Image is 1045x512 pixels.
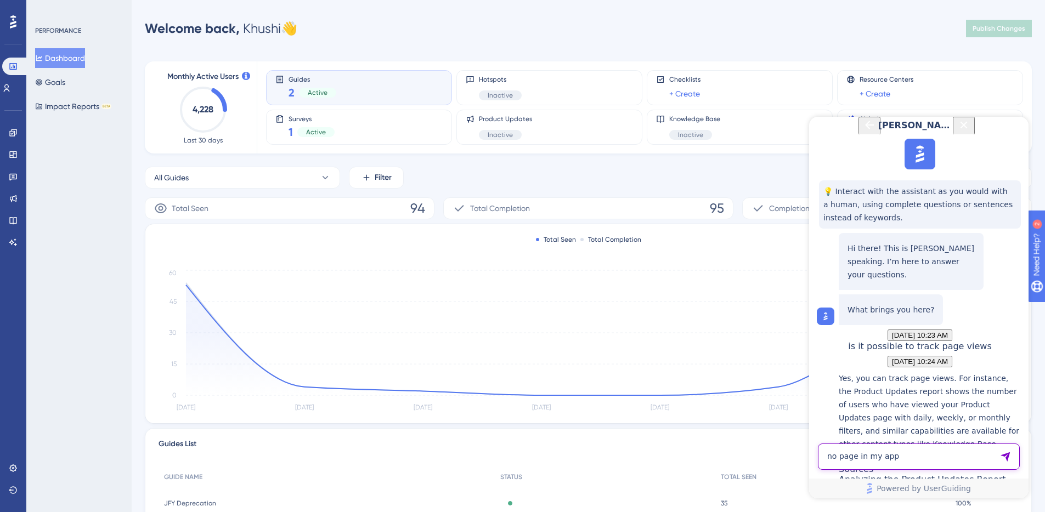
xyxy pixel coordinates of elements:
[306,128,326,136] span: Active
[375,171,392,184] span: Filter
[479,75,522,84] span: Hotspots
[532,403,551,411] tspan: [DATE]
[169,329,177,337] tspan: 30
[289,85,295,100] span: 2
[860,115,902,123] span: AI Assistant
[76,5,80,14] div: 2
[710,200,724,217] span: 95
[479,115,532,123] span: Product Updates
[164,473,202,481] span: GUIDE NAME
[956,499,971,508] span: 100%
[167,70,239,83] span: Monthly Active Users
[470,202,530,215] span: Total Completion
[966,20,1032,37] button: Publish Changes
[678,130,703,139] span: Inactive
[172,391,177,399] tspan: 0
[145,20,297,37] div: Khushi 👋
[973,24,1025,33] span: Publish Changes
[414,403,432,411] tspan: [DATE]
[159,437,196,457] span: Guides List
[488,91,513,100] span: Inactive
[769,202,828,215] span: Completion Rate
[184,136,223,145] span: Last 30 days
[289,115,335,122] span: Surveys
[860,87,890,100] a: + Create
[177,403,195,411] tspan: [DATE]
[145,167,340,189] button: All Guides
[669,115,720,123] span: Knowledge Base
[171,360,177,368] tspan: 15
[289,124,293,140] span: 1
[169,269,177,277] tspan: 60
[721,473,756,481] span: TOTAL SEEN
[536,235,576,244] div: Total Seen
[154,171,189,184] span: All Guides
[170,298,177,305] tspan: 45
[145,20,240,36] span: Welcome back,
[651,403,669,411] tspan: [DATE]
[410,200,425,217] span: 94
[500,473,522,481] span: STATUS
[809,117,1029,498] iframe: UserGuiding AI Assistant
[172,202,208,215] span: Total Seen
[289,75,336,83] span: Guides
[669,87,700,100] a: + Create
[769,403,788,411] tspan: [DATE]
[488,130,513,139] span: Inactive
[860,75,913,84] span: Resource Centers
[349,167,404,189] button: Filter
[721,499,728,508] span: 35
[580,235,641,244] div: Total Completion
[669,75,701,84] span: Checklists
[193,104,213,115] text: 4,228
[295,403,314,411] tspan: [DATE]
[164,499,216,508] span: JFY Deprecation
[26,3,69,16] span: Need Help?
[308,88,327,97] span: Active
